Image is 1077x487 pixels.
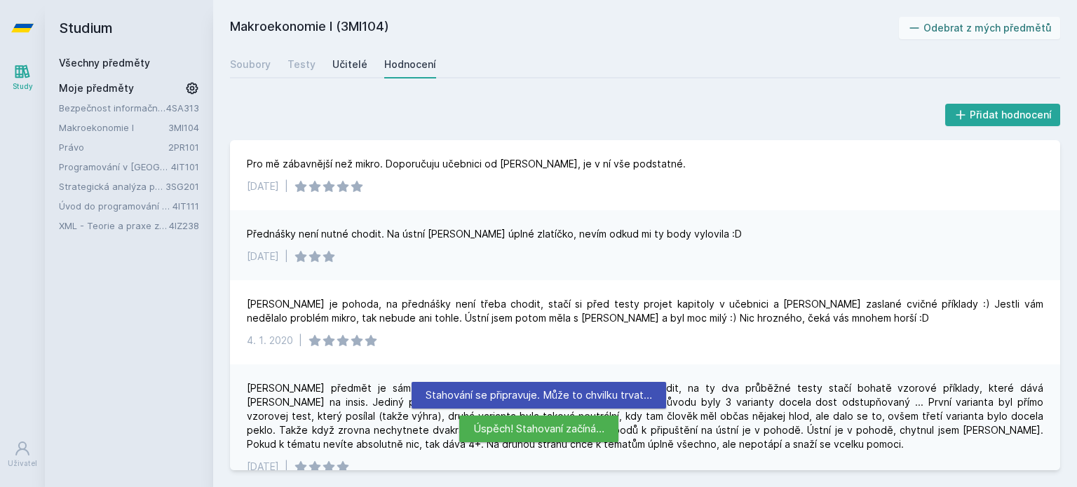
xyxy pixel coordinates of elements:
[59,57,150,69] a: Všechny předměty
[412,382,666,409] div: Stahování se připravuje. Může to chvilku trvat…
[171,161,199,172] a: 4IT101
[3,433,42,476] a: Uživatel
[247,157,686,171] div: Pro mě zábavnější než mikro. Doporučuju učebnici od [PERSON_NAME], je v ní vše podstatné.
[459,416,618,442] div: Úspěch! Stahovaní začíná…
[287,50,316,78] a: Testy
[332,57,367,71] div: Učitelé
[230,17,899,39] h2: Makroekonomie I (3MI104)
[3,56,42,99] a: Study
[59,219,169,233] a: XML - Teorie a praxe značkovacích jazyků
[8,458,37,469] div: Uživatel
[285,460,288,474] div: |
[59,81,134,95] span: Moje předměty
[287,57,316,71] div: Testy
[59,160,171,174] a: Programování v [GEOGRAPHIC_DATA]
[13,81,33,92] div: Study
[59,179,165,193] a: Strategická analýza pro informatiky a statistiky
[285,179,288,193] div: |
[230,50,271,78] a: Soubory
[59,199,172,213] a: Úvod do programování v jazyce Python
[172,200,199,212] a: 4IT111
[247,297,1043,325] div: [PERSON_NAME] je pohoda, na přednášky není třeba chodit, stačí si před testy projet kapitoly v uč...
[230,57,271,71] div: Soubory
[247,460,279,474] div: [DATE]
[165,181,199,192] a: 3SG201
[247,227,742,241] div: Přednášky není nutné chodit. Na ústní [PERSON_NAME] úplné zlatíčko, nevím odkud mi ty body vylovi...
[168,122,199,133] a: 3MI104
[247,179,279,193] div: [DATE]
[384,50,436,78] a: Hodnocení
[285,249,288,263] div: |
[166,102,199,114] a: 4SA313
[168,142,199,153] a: 2PR101
[332,50,367,78] a: Učitelé
[59,121,168,135] a: Makroekonomie I
[247,249,279,263] div: [DATE]
[384,57,436,71] div: Hodnocení
[247,334,293,348] div: 4. 1. 2020
[59,101,166,115] a: Bezpečnost informačních systémů
[945,104,1061,126] button: Přidat hodnocení
[899,17,1061,39] button: Odebrat z mých předmětů
[59,140,168,154] a: Právo
[169,220,199,231] a: 4IZ238
[247,381,1043,451] div: [PERSON_NAME] předmět je sám o sobě fajn. Na přednášky nemá moc smysl chodit, na ty dva průběžné ...
[299,334,302,348] div: |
